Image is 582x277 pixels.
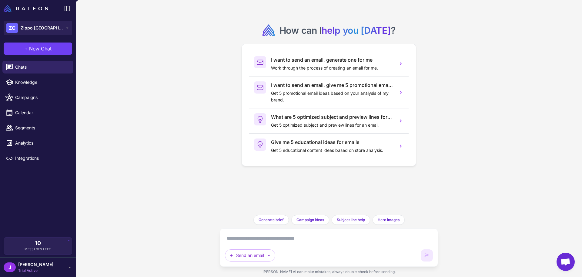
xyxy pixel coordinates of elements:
h3: What are 5 optimized subject and preview lines for an email? [271,113,393,121]
div: J [4,262,16,272]
p: Get 5 promotional email ideas based on your analysis of my brand. [271,90,393,103]
h3: Give me 5 educational ideas for emails [271,138,393,146]
img: Raleon Logo [4,5,48,12]
a: Chats [2,61,73,74]
p: Get 5 educational content ideas based on store analysis. [271,147,393,154]
span: Integrations [15,155,69,162]
span: New Chat [29,45,52,52]
span: Messages Left [25,247,51,251]
p: Work through the process of creating an email for me. [271,65,393,71]
span: Trial Active [18,268,53,273]
a: Analytics [2,137,73,149]
span: Knowledge [15,79,69,86]
h3: I want to send an email, give me 5 promotional email ideas. [271,81,393,89]
button: +New Chat [4,43,72,55]
span: Zippo [GEOGRAPHIC_DATA] [21,25,63,31]
span: Subject line help [337,217,365,223]
span: Generate brief [259,217,284,223]
button: Send an email [225,249,275,262]
span: [PERSON_NAME] [18,261,53,268]
h3: I want to send an email, generate one for me [271,56,393,63]
a: Integrations [2,152,73,165]
span: Campaigns [15,94,69,101]
a: Open chat [557,253,575,271]
span: Chats [15,64,69,70]
button: Generate brief [253,215,289,225]
button: Campaign ideas [291,215,329,225]
span: 10 [35,241,41,246]
a: Calendar [2,106,73,119]
span: Calendar [15,109,69,116]
span: + [25,45,28,52]
a: Segments [2,121,73,134]
button: ZCZippo [GEOGRAPHIC_DATA] [4,21,72,35]
p: Get 5 optimized subject and preview lines for an email. [271,122,393,128]
a: Campaigns [2,91,73,104]
span: Hero images [378,217,400,223]
a: Knowledge [2,76,73,89]
span: Campaign ideas [296,217,324,223]
span: Analytics [15,140,69,146]
span: help you [DATE] [322,25,391,36]
button: Subject line help [332,215,370,225]
div: [PERSON_NAME] AI can make mistakes, always double check before sending. [220,267,438,277]
h2: How can I ? [279,24,396,36]
div: ZC [6,23,18,33]
button: Hero images [373,215,405,225]
span: Segments [15,125,69,131]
